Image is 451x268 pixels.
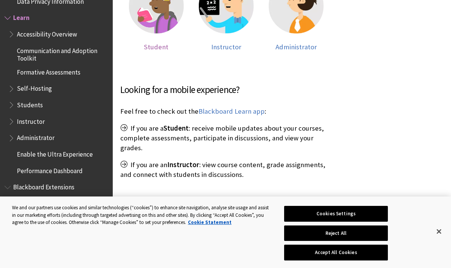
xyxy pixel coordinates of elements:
[120,83,332,97] h3: Looking for a mobile experience?
[13,12,30,22] span: Learn
[5,12,108,177] nav: Book outline for Blackboard Learn Help
[120,123,332,153] p: If you are a : receive mobile updates about your courses, complete assessments, participate in di...
[188,219,232,225] a: More information about your privacy, opens in a new tab
[163,124,189,132] span: Student
[198,107,265,116] a: Blackboard Learn app
[120,107,332,116] p: Feel free to check out the :
[17,44,107,62] span: Communication and Adoption Toolkit
[284,245,388,260] button: Accept All Cookies
[211,43,241,51] span: Instructor
[284,225,388,241] button: Reject All
[17,82,52,93] span: Self-Hosting
[17,164,83,175] span: Performance Dashboard
[17,115,45,125] span: Instructor
[17,132,54,142] span: Administrator
[284,206,388,222] button: Cookies Settings
[275,43,317,51] span: Administrator
[144,43,168,51] span: Student
[431,223,447,240] button: Close
[167,160,199,169] span: Instructor
[17,66,80,76] span: Formative Assessments
[17,99,43,109] span: Students
[17,148,93,158] span: Enable the Ultra Experience
[13,181,74,191] span: Blackboard Extensions
[120,160,332,180] p: If you are an : view course content, grade assignments, and connect with students in discussions.
[12,204,271,226] div: We and our partners use cookies and similar technologies (“cookies”) to enhance site navigation, ...
[17,28,77,38] span: Accessibility Overview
